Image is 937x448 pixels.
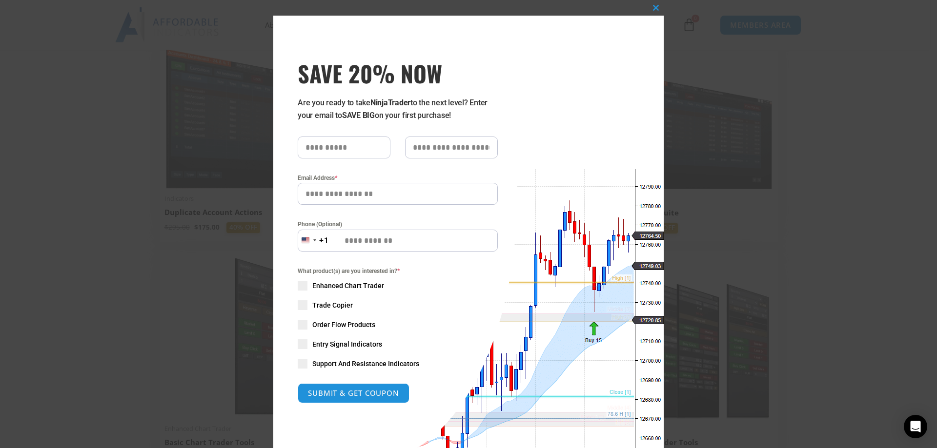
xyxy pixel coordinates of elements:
label: Phone (Optional) [298,219,498,229]
label: Trade Copier [298,300,498,310]
span: Support And Resistance Indicators [312,359,419,369]
button: Selected country [298,230,329,252]
span: Enhanced Chart Trader [312,281,384,291]
span: Trade Copier [312,300,353,310]
strong: NinjaTrader [370,98,410,107]
button: SUBMIT & GET COUPON [298,383,409,403]
label: Email Address [298,173,498,183]
span: Entry Signal Indicators [312,339,382,349]
p: Are you ready to take to the next level? Enter your email to on your first purchase! [298,97,498,122]
label: Enhanced Chart Trader [298,281,498,291]
span: Order Flow Products [312,320,375,330]
label: Entry Signal Indicators [298,339,498,349]
div: +1 [319,234,329,247]
strong: SAVE BIG [342,111,375,120]
label: Support And Resistance Indicators [298,359,498,369]
span: SAVE 20% NOW [298,59,498,87]
div: Open Intercom Messenger [904,415,927,438]
label: Order Flow Products [298,320,498,330]
span: What product(s) are you interested in? [298,266,498,276]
